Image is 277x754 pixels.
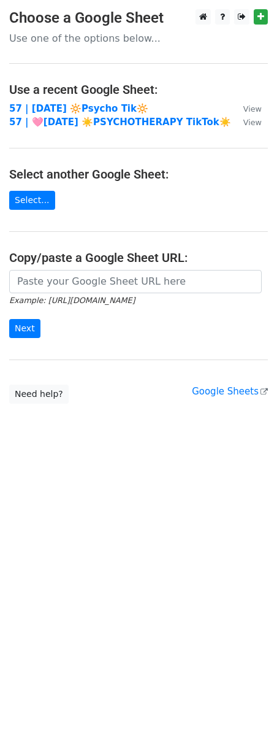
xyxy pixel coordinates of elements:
a: Google Sheets [192,386,268,397]
small: View [243,118,262,127]
a: 57 | 🩷[DATE] ☀️PSYCHOTHERAPY TikTok☀️ [9,117,231,128]
h3: Choose a Google Sheet [9,9,268,27]
small: View [243,104,262,113]
h4: Use a recent Google Sheet: [9,82,268,97]
a: Need help? [9,385,69,404]
p: Use one of the options below... [9,32,268,45]
input: Paste your Google Sheet URL here [9,270,262,293]
a: View [231,103,262,114]
a: View [231,117,262,128]
a: 57 | [DATE] 🔆Psycho Tik🔆 [9,103,148,114]
input: Next [9,319,40,338]
small: Example: [URL][DOMAIN_NAME] [9,296,135,305]
a: Select... [9,191,55,210]
h4: Copy/paste a Google Sheet URL: [9,250,268,265]
h4: Select another Google Sheet: [9,167,268,182]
